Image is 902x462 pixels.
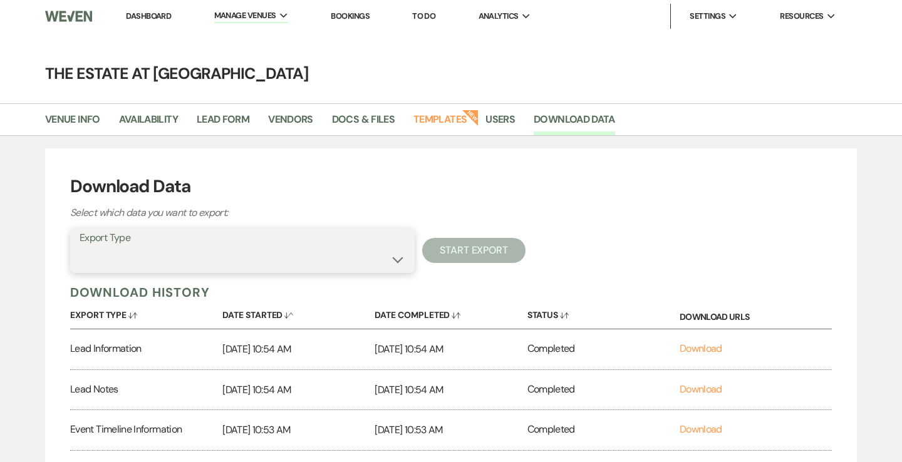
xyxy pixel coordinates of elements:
[527,300,680,325] button: Status
[70,173,832,200] h3: Download Data
[680,300,832,329] div: Download URLs
[412,11,435,21] a: To Do
[527,370,680,410] div: Completed
[268,111,313,135] a: Vendors
[222,341,375,357] p: [DATE] 10:54 AM
[126,11,171,21] a: Dashboard
[690,10,725,23] span: Settings
[680,382,722,396] a: Download
[70,370,222,410] div: Lead Notes
[462,108,480,126] strong: New
[214,9,276,22] span: Manage Venues
[222,422,375,438] p: [DATE] 10:53 AM
[680,342,722,355] a: Download
[70,329,222,369] div: Lead Information
[70,205,509,221] p: Select which data you want to export:
[375,382,527,398] p: [DATE] 10:54 AM
[45,3,92,29] img: Weven Logo
[375,341,527,357] p: [DATE] 10:54 AM
[119,111,178,135] a: Availability
[70,300,222,325] button: Export Type
[375,422,527,438] p: [DATE] 10:53 AM
[80,229,405,247] label: Export Type
[70,410,222,450] div: Event Timeline Information
[45,111,100,135] a: Venue Info
[332,111,395,135] a: Docs & Files
[527,329,680,369] div: Completed
[527,410,680,450] div: Completed
[780,10,823,23] span: Resources
[534,111,615,135] a: Download Data
[422,238,526,263] button: Start Export
[70,284,832,300] h5: Download History
[680,423,722,436] a: Download
[413,111,467,135] a: Templates
[222,300,375,325] button: Date Started
[222,382,375,398] p: [DATE] 10:54 AM
[197,111,249,135] a: Lead Form
[375,300,527,325] button: Date Completed
[485,111,515,135] a: Users
[331,11,370,21] a: Bookings
[479,10,519,23] span: Analytics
